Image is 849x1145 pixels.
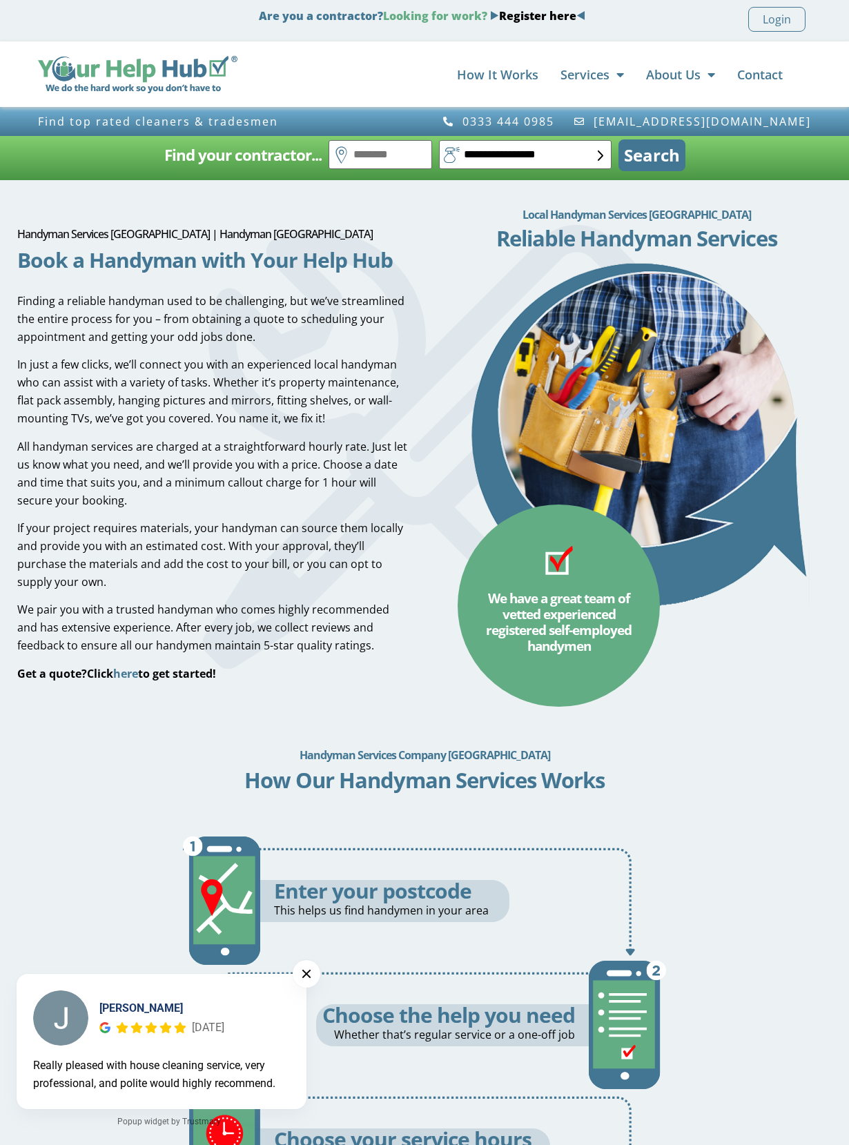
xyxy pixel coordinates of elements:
img: Blue Arrow - Left [576,11,585,20]
div: [DATE] [192,1019,224,1037]
p: If your project requires materials, your handyman can source them locally and provide you with an... [17,519,407,591]
span: Click [87,666,113,681]
span: 0333 444 0985 [459,115,554,128]
a: [EMAIL_ADDRESS][DOMAIN_NAME] [574,115,812,128]
a: Popup widget by Trustmary [17,1115,322,1128]
nav: Menu [251,61,783,88]
a: here [113,666,138,681]
img: Handyman Services Location - How It Works Step 2 [589,939,666,1111]
h2: Handyman Services Company [GEOGRAPHIC_DATA] [300,741,550,769]
img: Handyman Services Location - handyman in arrow [465,263,810,608]
span: to get started! [138,666,216,681]
p: All handyman services are charged at a straightforward hourly rate. Just let us know what you nee... [17,438,407,509]
a: Register here [499,8,576,23]
a: Login [748,7,806,32]
h2: Book a Handyman with Your Help Hub [17,242,407,278]
div: Google [99,1022,110,1033]
div: [PERSON_NAME] [99,1000,224,1017]
img: select-box-form.svg [598,150,604,161]
img: Janet [33,990,88,1046]
span: Login [763,10,791,28]
p: We pair you with a trusted handyman who comes highly recommended and has extensive experience. Af... [17,600,407,654]
p: Whether that’s regular service or a one-off job [316,1026,576,1044]
img: Google Reviews [99,1022,110,1033]
h2: Local Handyman Services [GEOGRAPHIC_DATA] [442,201,832,228]
span: Looking for work? [383,8,487,23]
button: Search [618,139,685,171]
h5: Enter your postcode [274,880,510,901]
h3: Reliable Handyman Services [442,228,832,249]
img: Your Help Hub Wide Logo [38,56,237,93]
a: Services [560,61,624,88]
h2: How Our Handyman Services Works [244,766,605,794]
a: About Us [646,61,715,88]
a: How It Works [457,61,538,88]
p: In just a few clicks, we’ll connect you with an experienced local handyman who can assist with a ... [17,355,407,427]
span: [EMAIL_ADDRESS][DOMAIN_NAME] [590,115,811,128]
div: Really pleased with house cleaning service, very professional, and polite would highly recommend. [33,1057,290,1093]
h2: Find your contractor... [164,141,322,169]
span: We have a great team of vetted experienced registered self-employed handymen [486,589,632,655]
p: Finding a reliable handyman used to be challenging, but we’ve streamlined the entire process for ... [17,292,407,346]
h3: Find top rated cleaners & tradesmen [38,115,418,128]
img: Blue Arrow - Right [490,11,499,20]
span: G [17,666,26,681]
h1: Handyman Services [GEOGRAPHIC_DATA] | Handyman [GEOGRAPHIC_DATA] [17,228,407,239]
img: Handyman Services Location - How It Works Step 1 [183,814,260,987]
a: 0333 444 0985 [442,115,554,128]
span: et a quote? [26,666,87,681]
p: This helps us find handymen in your area [274,901,510,919]
a: Contact [737,61,783,88]
strong: Are you a contractor? [259,8,585,23]
h5: Choose the help you need [316,1004,576,1026]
